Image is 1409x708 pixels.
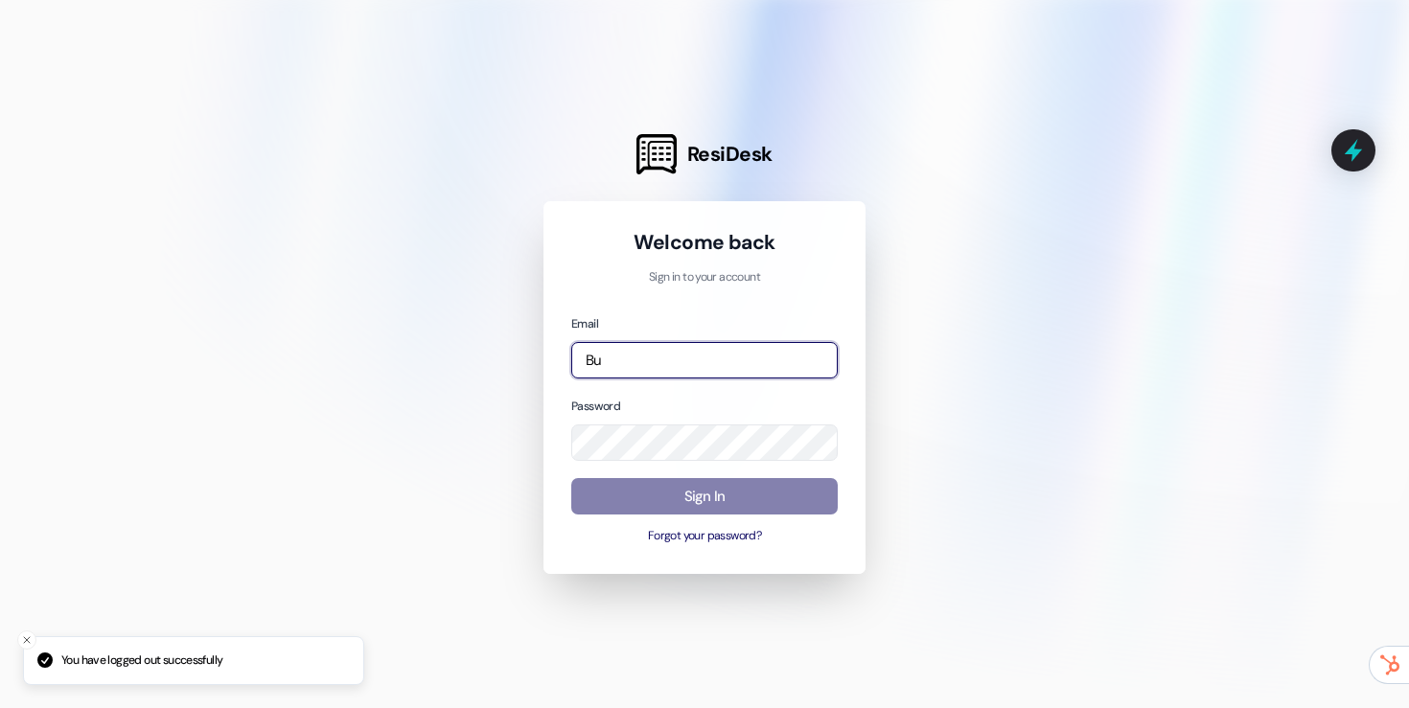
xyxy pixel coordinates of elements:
button: Close toast [17,630,36,650]
label: Password [571,399,620,414]
input: name@example.com [571,342,838,379]
button: Sign In [571,478,838,515]
img: ResiDesk Logo [636,134,677,174]
label: Email [571,316,598,331]
p: Sign in to your account [571,269,838,286]
button: Forgot your password? [571,528,838,545]
p: You have logged out successfully [61,652,222,670]
span: ResiDesk [687,141,773,168]
h1: Welcome back [571,229,838,256]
